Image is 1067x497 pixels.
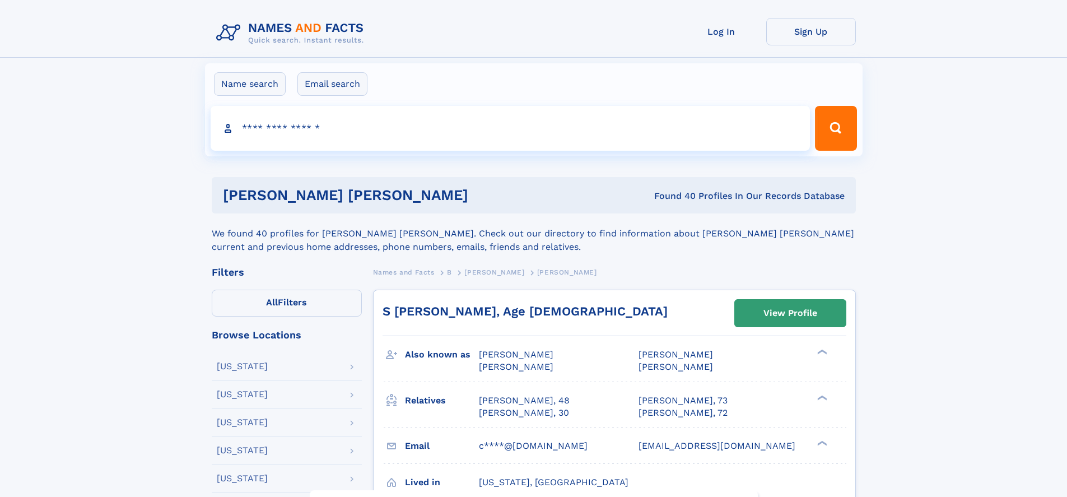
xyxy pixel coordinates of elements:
[814,394,828,401] div: ❯
[639,440,795,451] span: [EMAIL_ADDRESS][DOMAIN_NAME]
[447,265,452,279] a: B
[212,267,362,277] div: Filters
[639,349,713,360] span: [PERSON_NAME]
[405,345,479,364] h3: Also known as
[464,265,524,279] a: [PERSON_NAME]
[447,268,452,276] span: B
[766,18,856,45] a: Sign Up
[537,268,597,276] span: [PERSON_NAME]
[405,391,479,410] h3: Relatives
[479,407,569,419] a: [PERSON_NAME], 30
[639,407,728,419] a: [PERSON_NAME], 72
[217,446,268,455] div: [US_STATE]
[212,330,362,340] div: Browse Locations
[814,439,828,447] div: ❯
[561,190,845,202] div: Found 40 Profiles In Our Records Database
[814,349,828,356] div: ❯
[405,436,479,456] h3: Email
[479,394,570,407] a: [PERSON_NAME], 48
[211,106,810,151] input: search input
[266,297,278,308] span: All
[479,477,628,487] span: [US_STATE], [GEOGRAPHIC_DATA]
[217,362,268,371] div: [US_STATE]
[212,18,373,48] img: Logo Names and Facts
[639,361,713,372] span: [PERSON_NAME]
[373,265,435,279] a: Names and Facts
[479,361,553,372] span: [PERSON_NAME]
[217,418,268,427] div: [US_STATE]
[212,213,856,254] div: We found 40 profiles for [PERSON_NAME] [PERSON_NAME]. Check out our directory to find information...
[214,72,286,96] label: Name search
[217,390,268,399] div: [US_STATE]
[639,394,728,407] a: [PERSON_NAME], 73
[735,300,846,327] a: View Profile
[479,349,553,360] span: [PERSON_NAME]
[212,290,362,317] label: Filters
[464,268,524,276] span: [PERSON_NAME]
[383,304,668,318] a: S [PERSON_NAME], Age [DEMOGRAPHIC_DATA]
[217,474,268,483] div: [US_STATE]
[763,300,817,326] div: View Profile
[223,188,561,202] h1: [PERSON_NAME] [PERSON_NAME]
[405,473,479,492] h3: Lived in
[677,18,766,45] a: Log In
[297,72,367,96] label: Email search
[815,106,856,151] button: Search Button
